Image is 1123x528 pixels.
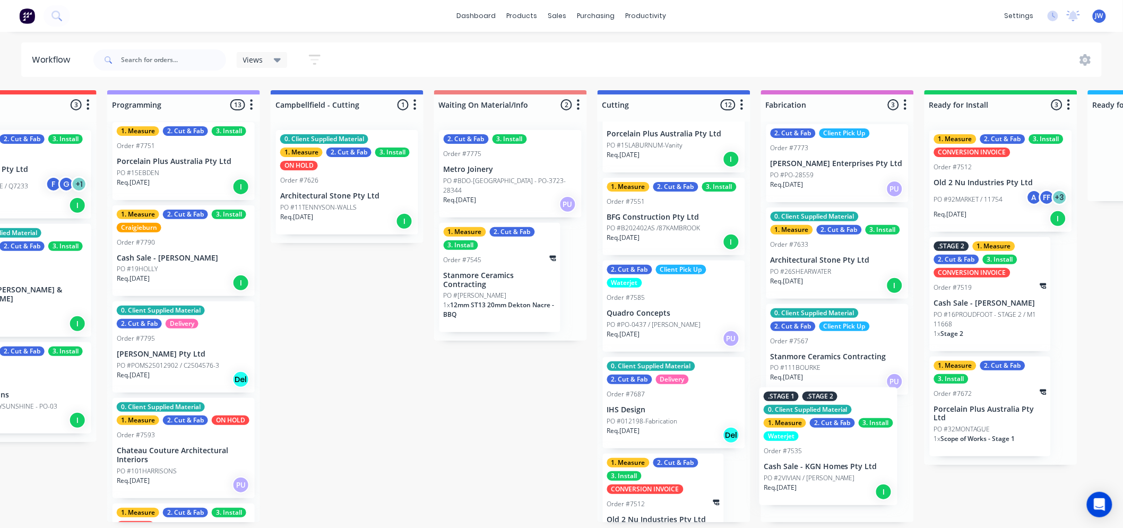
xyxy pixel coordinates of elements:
input: Enter column name… [602,99,707,110]
span: 3 [1051,99,1062,110]
input: Enter column name… [275,99,380,110]
input: Search for orders... [121,49,226,71]
div: Open Intercom Messenger [1087,492,1112,517]
img: Factory [19,8,35,24]
span: 13 [230,99,245,110]
input: Enter column name… [929,99,1034,110]
span: 1 [398,99,409,110]
div: products [502,8,543,24]
div: productivity [620,8,672,24]
input: Enter column name… [766,99,870,110]
span: Views [243,54,263,65]
input: Enter column name… [112,99,217,110]
div: sales [543,8,572,24]
div: purchasing [572,8,620,24]
div: settings [999,8,1039,24]
span: 3 [71,99,82,110]
span: 12 [721,99,736,110]
span: JW [1095,11,1103,21]
span: 2 [561,99,572,110]
span: 3 [888,99,899,110]
div: Workflow [32,54,75,66]
a: dashboard [452,8,502,24]
input: Enter column name… [439,99,543,110]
